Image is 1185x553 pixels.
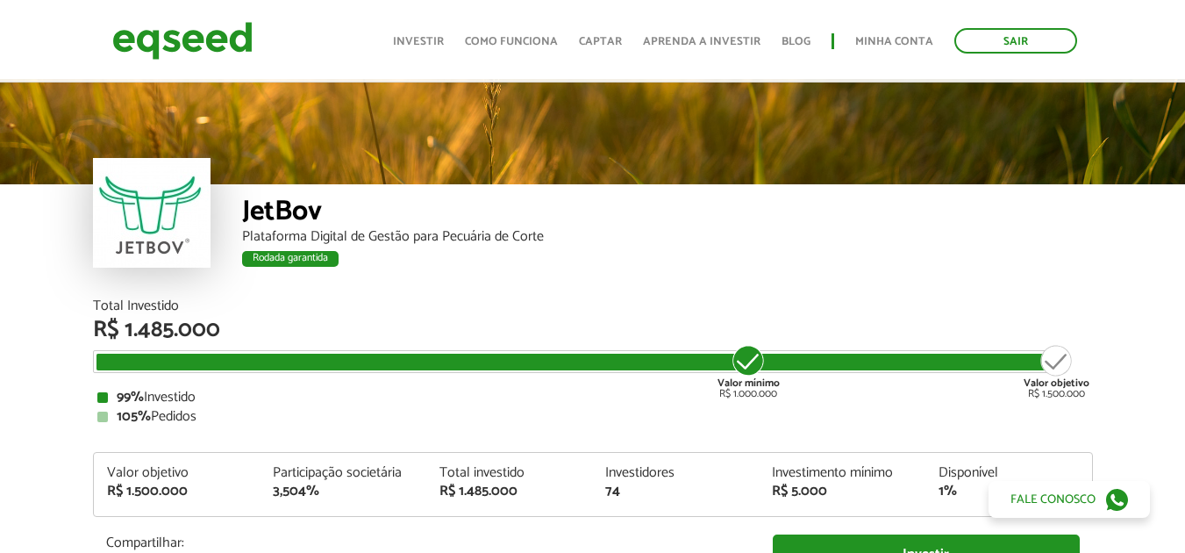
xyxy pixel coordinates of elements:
[939,466,1079,480] div: Disponível
[954,28,1077,54] a: Sair
[93,299,1093,313] div: Total Investido
[605,466,746,480] div: Investidores
[772,485,912,499] div: R$ 5.000
[97,410,1089,424] div: Pedidos
[717,375,780,391] strong: Valor mínimo
[439,466,580,480] div: Total investido
[242,230,1093,244] div: Plataforma Digital de Gestão para Pecuária de Corte
[242,251,339,267] div: Rodada garantida
[1024,375,1089,391] strong: Valor objetivo
[772,466,912,480] div: Investimento mínimo
[107,466,247,480] div: Valor objetivo
[117,405,151,428] strong: 105%
[716,343,782,399] div: R$ 1.000.000
[782,36,810,47] a: Blog
[393,36,444,47] a: Investir
[643,36,760,47] a: Aprenda a investir
[465,36,558,47] a: Como funciona
[605,485,746,499] div: 74
[112,18,253,64] img: EqSeed
[97,391,1089,405] div: Investido
[989,481,1150,518] a: Fale conosco
[579,36,622,47] a: Captar
[855,36,933,47] a: Minha conta
[106,535,746,551] p: Compartilhar:
[439,485,580,499] div: R$ 1.485.000
[273,485,413,499] div: 3,504%
[93,319,1093,341] div: R$ 1.485.000
[107,485,247,499] div: R$ 1.500.000
[273,466,413,480] div: Participação societária
[1024,343,1089,399] div: R$ 1.500.000
[117,385,144,409] strong: 99%
[242,197,1093,230] div: JetBov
